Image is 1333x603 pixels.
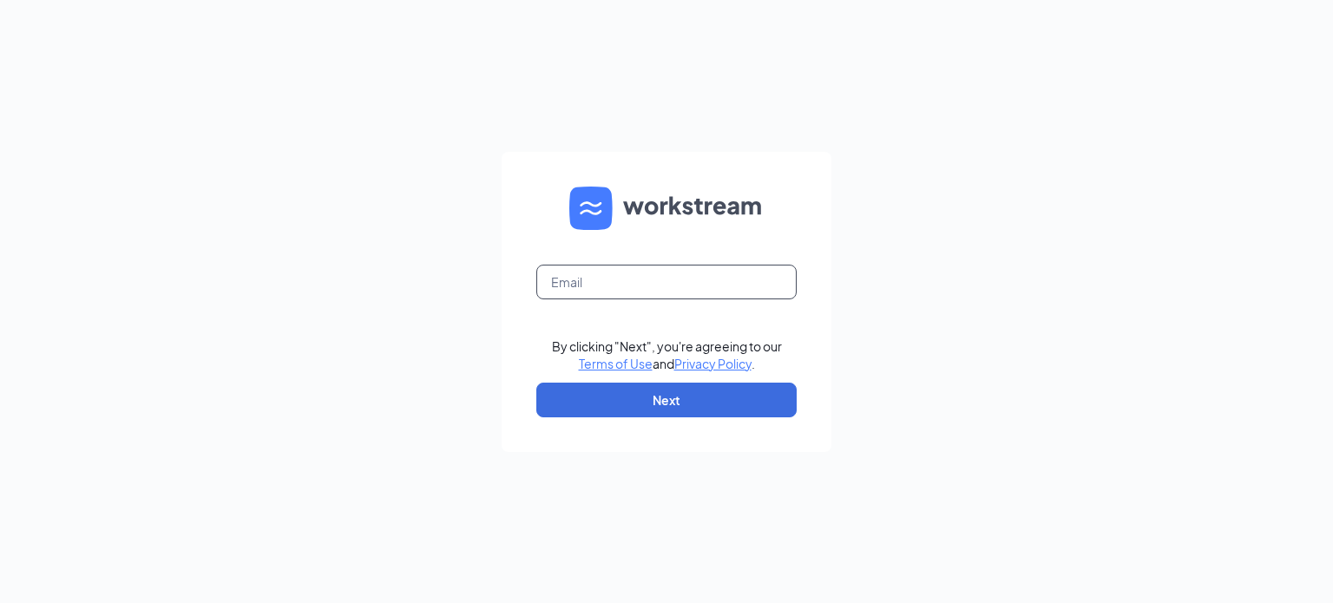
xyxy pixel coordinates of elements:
[536,383,797,417] button: Next
[674,356,752,371] a: Privacy Policy
[569,187,764,230] img: WS logo and Workstream text
[579,356,653,371] a: Terms of Use
[552,338,782,372] div: By clicking "Next", you're agreeing to our and .
[536,265,797,299] input: Email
